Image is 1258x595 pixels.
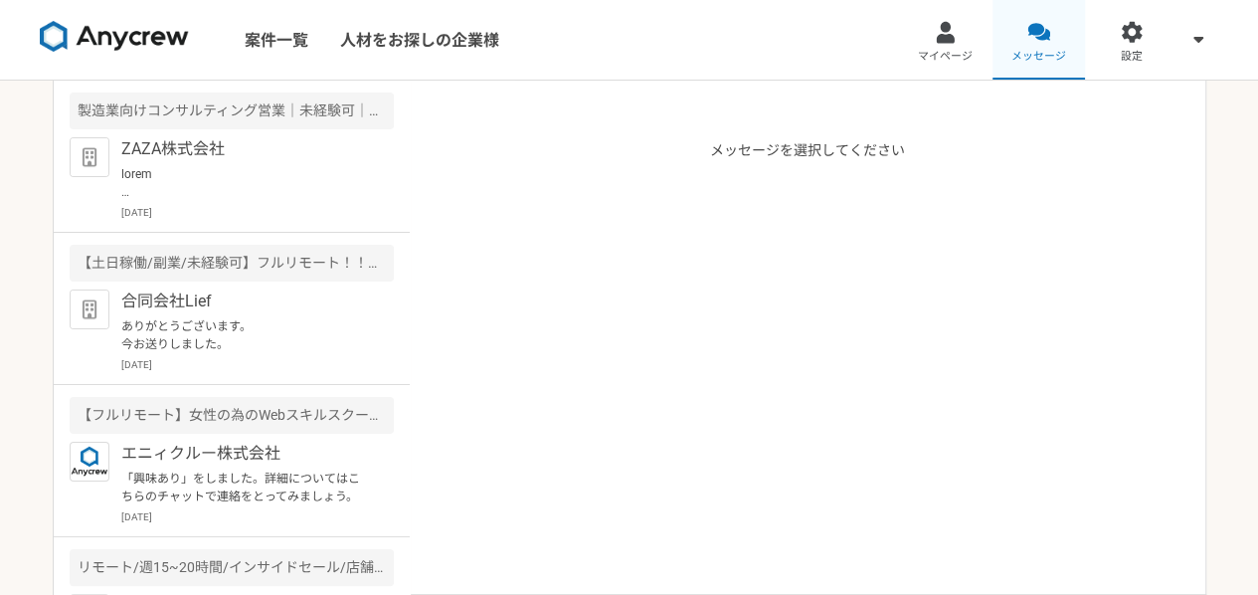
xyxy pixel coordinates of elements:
p: 合同会社Lief [121,290,367,313]
p: エニィクルー株式会社 [121,442,367,466]
img: default_org_logo-42cde973f59100197ec2c8e796e4974ac8490bb5b08a0eb061ff975e4574aa76.png [70,137,109,177]
p: [DATE] [121,205,394,220]
div: 製造業向けコンサルティング営業｜未経験可｜法人営業としてキャリアアップしたい方 [70,93,394,129]
p: [DATE] [121,357,394,372]
p: lorem ipsumdolors。 AMETconsecteturad。 elitseddoeiusmodtemporincididu、utlaboreetdo。 ma、aliquaenima... [121,165,367,201]
span: メッセージ [1011,49,1066,65]
img: logo_text_blue_01.png [70,442,109,482]
p: メッセージを選択してください [710,140,905,594]
p: ZAZA株式会社 [121,137,367,161]
p: 「興味あり」をしました。詳細についてはこちらのチャットで連絡をとってみましょう。 [121,470,367,505]
div: 【フルリモート】女性の為のWebスキルスクール運営企業 個人営業 [70,397,394,434]
div: 【土日稼働/副業/未経験可】フルリモート！！インサイドセールス募集（長期案件） [70,245,394,282]
span: 設定 [1121,49,1143,65]
p: [DATE] [121,509,394,524]
p: ありがとうございます。 今お送りしました。 [121,317,367,353]
img: default_org_logo-42cde973f59100197ec2c8e796e4974ac8490bb5b08a0eb061ff975e4574aa76.png [70,290,109,329]
span: マイページ [918,49,973,65]
div: リモート/週15~20時間/インサイドセール/店舗のDXSaasサービス [70,549,394,586]
img: 8DqYSo04kwAAAAASUVORK5CYII= [40,21,189,53]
